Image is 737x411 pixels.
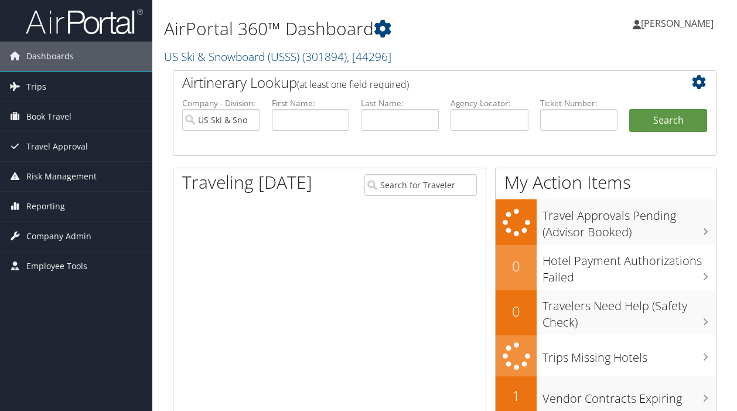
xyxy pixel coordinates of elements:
span: ( 301894 ) [302,49,347,64]
span: Trips [26,72,46,101]
button: Search [629,109,707,133]
a: Travel Approvals Pending (Advisor Booked) [496,199,716,244]
h2: 1 [496,386,537,406]
span: [PERSON_NAME] [641,17,714,30]
a: 0Travelers Need Help (Safety Check) [496,290,716,335]
h3: Hotel Payment Authorizations Failed [542,247,716,286]
h3: Travelers Need Help (Safety Check) [542,292,716,331]
h1: My Action Items [496,170,716,195]
label: Agency Locator: [451,97,528,109]
span: (at least one field required) [297,78,409,91]
h1: Traveling [DATE] [182,170,312,195]
input: Search for Traveler [364,174,477,196]
label: Last Name: [361,97,439,109]
span: Dashboards [26,42,74,71]
h2: 0 [496,301,537,321]
a: Trips Missing Hotels [496,335,716,377]
h2: Airtinerary Lookup [182,73,662,93]
span: Company Admin [26,222,91,251]
a: 0Hotel Payment Authorizations Failed [496,245,716,290]
span: Reporting [26,192,65,221]
label: Company - Division: [182,97,260,109]
a: US Ski & Snowboard (USSS) [164,49,391,64]
span: Travel Approval [26,132,88,161]
h3: Vendor Contracts Expiring [542,385,716,407]
span: Risk Management [26,162,97,191]
h1: AirPortal 360™ Dashboard [164,16,538,41]
span: Book Travel [26,102,71,131]
span: , [ 44296 ] [347,49,391,64]
label: Ticket Number: [540,97,618,109]
span: Employee Tools [26,252,87,281]
h3: Travel Approvals Pending (Advisor Booked) [542,202,716,240]
a: [PERSON_NAME] [633,6,725,41]
h3: Trips Missing Hotels [542,344,716,366]
h2: 0 [496,256,537,276]
label: First Name: [272,97,350,109]
img: airportal-logo.png [26,8,143,35]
